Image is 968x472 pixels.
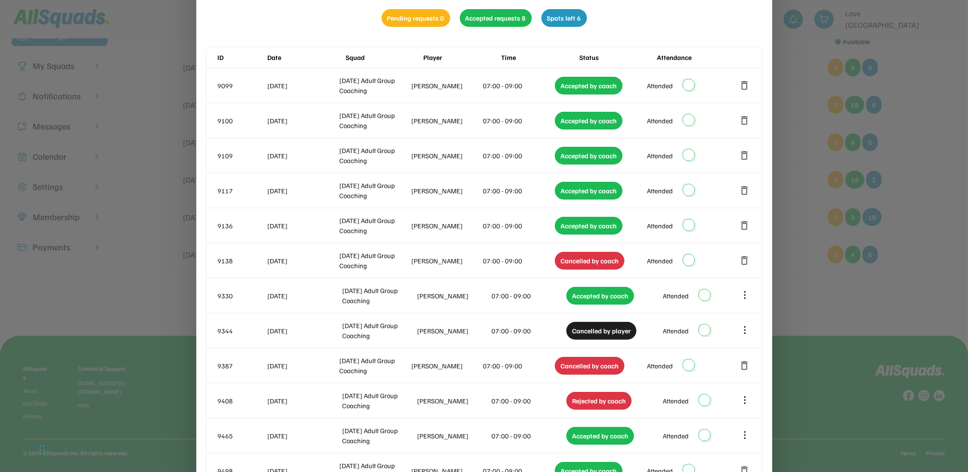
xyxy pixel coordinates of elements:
[555,182,622,200] div: Accepted by coach
[218,116,266,126] div: 9100
[218,151,266,161] div: 9109
[647,256,673,266] div: Attended
[566,427,634,445] div: Accepted by coach
[739,220,751,231] button: delete
[268,186,338,196] div: [DATE]
[423,52,499,62] div: Player
[342,285,415,306] div: [DATE] Adult Group Coaching
[339,215,409,236] div: [DATE] Adult Group Coaching
[555,357,624,375] div: Cancelled by coach
[566,287,634,305] div: Accepted by coach
[579,52,655,62] div: Status
[483,116,553,126] div: 07:00 - 09:00
[555,112,622,130] div: Accepted by coach
[663,431,689,441] div: Attended
[566,322,636,340] div: Cancelled by player
[339,145,409,165] div: [DATE] Adult Group Coaching
[663,396,689,406] div: Attended
[647,81,673,91] div: Attended
[218,431,266,441] div: 9465
[663,326,689,336] div: Attended
[492,291,565,301] div: 07:00 - 09:00
[268,52,344,62] div: Date
[483,81,553,91] div: 07:00 - 09:00
[483,256,553,266] div: 07:00 - 09:00
[417,396,490,406] div: [PERSON_NAME]
[218,52,266,62] div: ID
[268,81,338,91] div: [DATE]
[268,396,341,406] div: [DATE]
[218,326,266,336] div: 9344
[268,326,341,336] div: [DATE]
[339,355,409,376] div: [DATE] Adult Group Coaching
[218,396,266,406] div: 9408
[411,186,481,196] div: [PERSON_NAME]
[268,361,338,371] div: [DATE]
[739,80,751,91] button: delete
[268,256,338,266] div: [DATE]
[268,116,338,126] div: [DATE]
[483,151,553,161] div: 07:00 - 09:00
[268,151,338,161] div: [DATE]
[411,256,481,266] div: [PERSON_NAME]
[483,221,553,231] div: 07:00 - 09:00
[339,250,409,271] div: [DATE] Adult Group Coaching
[483,186,553,196] div: 07:00 - 09:00
[663,291,689,301] div: Attended
[739,360,751,371] button: delete
[411,116,481,126] div: [PERSON_NAME]
[647,116,673,126] div: Attended
[647,221,673,231] div: Attended
[492,431,565,441] div: 07:00 - 09:00
[268,431,341,441] div: [DATE]
[339,110,409,130] div: [DATE] Adult Group Coaching
[460,9,532,27] div: Accepted requests 8
[555,77,622,94] div: Accepted by coach
[739,255,751,266] button: delete
[566,392,632,410] div: Rejected by coach
[218,361,266,371] div: 9387
[501,52,577,62] div: Time
[411,151,481,161] div: [PERSON_NAME]
[268,221,338,231] div: [DATE]
[339,180,409,201] div: [DATE] Adult Group Coaching
[417,431,490,441] div: [PERSON_NAME]
[739,150,751,161] button: delete
[339,75,409,95] div: [DATE] Adult Group Coaching
[417,291,490,301] div: [PERSON_NAME]
[218,186,266,196] div: 9117
[541,9,587,27] div: Spots left 6
[647,186,673,196] div: Attended
[555,252,624,270] div: Cancelled by coach
[483,361,553,371] div: 07:00 - 09:00
[382,9,450,27] div: Pending requests 0
[268,291,341,301] div: [DATE]
[417,326,490,336] div: [PERSON_NAME]
[739,115,751,126] button: delete
[411,81,481,91] div: [PERSON_NAME]
[647,151,673,161] div: Attended
[218,291,266,301] div: 9330
[218,256,266,266] div: 9138
[647,361,673,371] div: Attended
[492,326,565,336] div: 07:00 - 09:00
[555,147,622,165] div: Accepted by coach
[555,217,622,235] div: Accepted by coach
[739,185,751,196] button: delete
[342,425,415,446] div: [DATE] Adult Group Coaching
[218,81,266,91] div: 9099
[342,390,415,411] div: [DATE] Adult Group Coaching
[218,221,266,231] div: 9136
[346,52,421,62] div: Squad
[657,52,733,62] div: Attendance
[342,320,415,341] div: [DATE] Adult Group Coaching
[411,221,481,231] div: [PERSON_NAME]
[492,396,565,406] div: 07:00 - 09:00
[411,361,481,371] div: [PERSON_NAME]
